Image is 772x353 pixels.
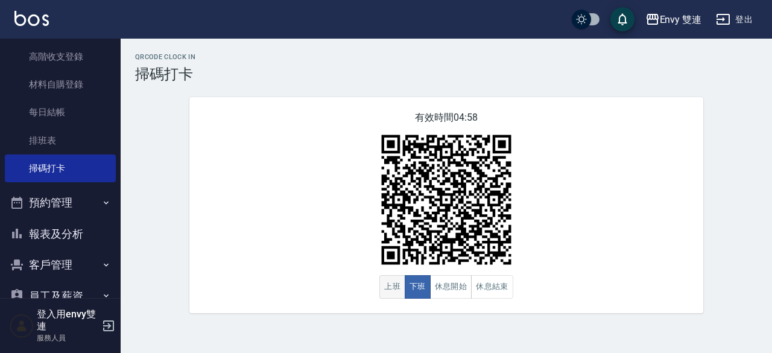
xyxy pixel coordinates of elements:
[135,53,758,61] h2: QRcode Clock In
[5,249,116,281] button: 客戶管理
[610,7,634,31] button: save
[5,218,116,250] button: 報表及分析
[5,71,116,98] a: 材料自購登錄
[660,12,702,27] div: Envy 雙連
[189,97,703,313] div: 有效時間 04:58
[5,43,116,71] a: 高階收支登錄
[37,308,98,332] h5: 登入用envy雙連
[37,332,98,343] p: 服務人員
[430,275,472,299] button: 休息開始
[5,187,116,218] button: 預約管理
[379,275,405,299] button: 上班
[5,154,116,182] a: 掃碼打卡
[10,314,34,338] img: Person
[405,275,431,299] button: 下班
[5,281,116,312] button: 員工及薪資
[5,127,116,154] a: 排班表
[711,8,758,31] button: 登出
[471,275,513,299] button: 休息結束
[135,66,758,83] h3: 掃碼打卡
[14,11,49,26] img: Logo
[5,98,116,126] a: 每日結帳
[641,7,707,32] button: Envy 雙連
